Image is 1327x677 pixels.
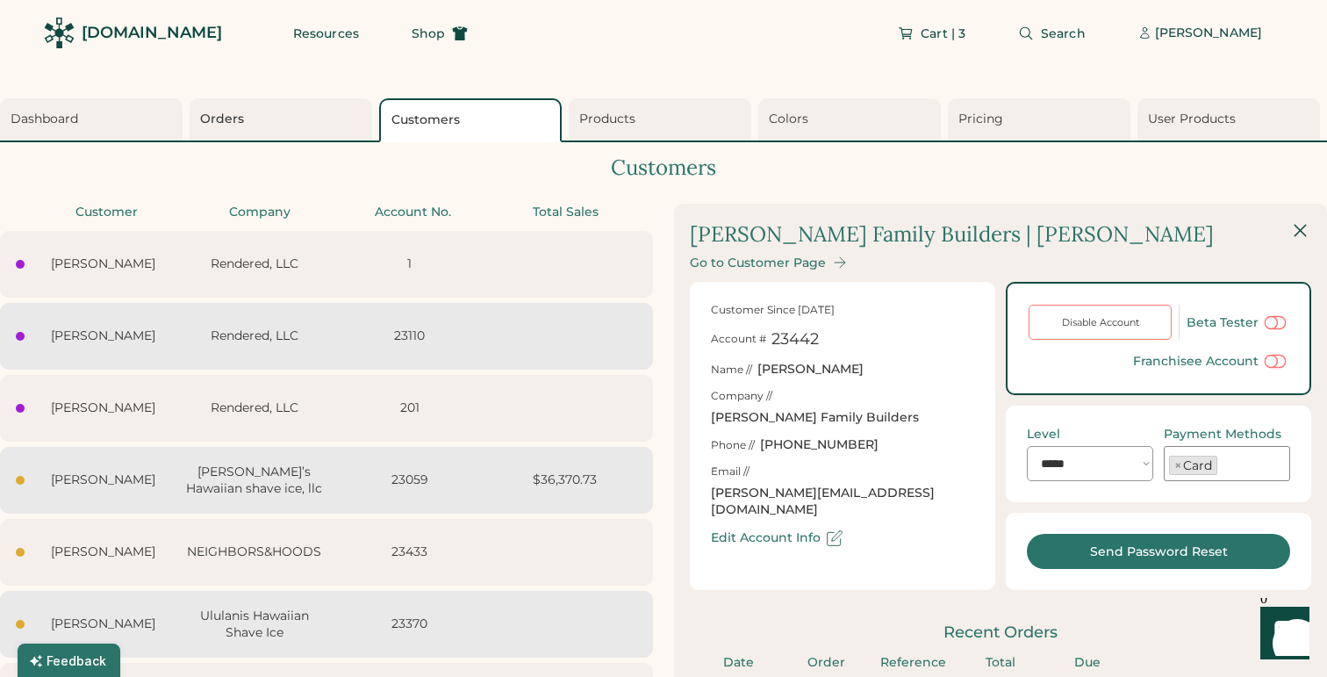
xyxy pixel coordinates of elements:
li: Card [1169,456,1217,475]
div: Recent Orders [690,622,1311,644]
div: Company // [711,389,772,404]
div: Beta Tester [1187,315,1259,330]
div: $36,370.73 [492,472,637,489]
button: Resources [272,16,380,51]
div: [PERSON_NAME][EMAIL_ADDRESS][DOMAIN_NAME] [711,485,974,519]
span: × [1174,459,1181,472]
div: Last seen today at 10:16 am [16,332,25,341]
iframe: Front Chat [1244,598,1319,673]
button: Send Password Reset [1027,534,1290,569]
div: Last seen today at 11:09 am [16,260,25,269]
div: Payment Methods [1164,427,1281,442]
div: Customer [35,204,178,221]
div: 23110 [337,328,482,345]
div: Last seen today at 9:03 am [16,548,25,557]
div: Last seen today at 8:17 am [16,620,25,629]
div: Email // [711,465,750,479]
div: User Products [1148,111,1315,128]
div: [PERSON_NAME] [35,400,171,417]
div: Ululanis Hawaiian Shave Ice [182,608,326,642]
div: Edit Account Info [711,530,821,545]
div: [PERSON_NAME] [35,616,171,633]
span: Cart | 3 [921,27,965,40]
div: [PERSON_NAME] [35,328,171,345]
div: Account No. [341,204,484,221]
div: Total [962,654,1038,672]
div: [PERSON_NAME]’s Hawaiian shave ice, llc [182,464,326,498]
div: Rendered, LLC [182,400,326,417]
div: [PERSON_NAME] [1155,25,1262,42]
div: Phone // [711,438,755,453]
div: 23059 [337,472,482,489]
div: Go to Customer Page [690,256,826,270]
img: Rendered Logo - Screens [44,18,75,48]
div: Due [1050,654,1126,672]
div: Level [1027,427,1060,442]
div: 23442 [771,328,819,350]
div: Reference [875,654,951,672]
div: Rendered, LLC [182,328,326,345]
div: 1 [337,256,482,273]
button: Shop [391,16,489,51]
div: [PERSON_NAME] Family Builders [711,409,919,427]
div: Orders [200,111,367,128]
div: Company [189,204,332,221]
div: 23433 [337,544,482,561]
div: 201 [337,400,482,417]
div: Pricing [958,111,1125,128]
div: Account # [711,332,766,347]
div: Date [700,654,777,672]
div: [PERSON_NAME] [757,361,864,378]
div: [PERSON_NAME] Family Builders | [PERSON_NAME] [690,220,1214,249]
div: Dashboard [11,111,177,128]
div: [PERSON_NAME] [35,472,171,489]
div: Total Sales [495,204,638,221]
div: [DOMAIN_NAME] [82,22,222,44]
button: Use this to limit an account deleting, copying, or editing products in their "My Products" page [1262,350,1288,372]
div: Name // [711,363,752,378]
button: Search [997,16,1107,51]
div: Products [579,111,746,128]
div: 23370 [337,616,482,633]
div: Customers [391,112,555,129]
div: [PHONE_NUMBER] [760,436,879,454]
div: NEIGHBORS&HOODS [182,544,326,561]
div: Customer Since [DATE] [711,303,835,318]
div: Rendered, LLC [182,256,326,273]
button: Disable Account [1029,305,1172,340]
div: Colors [769,111,936,128]
div: Last seen today at 10:08 am [16,404,25,413]
button: Cart | 3 [877,16,986,51]
span: Search [1041,27,1086,40]
div: Franchisee Account [1133,354,1259,369]
div: Last seen today at 9:33 am [16,476,25,485]
div: [PERSON_NAME] [35,256,171,273]
div: Order [787,654,864,672]
span: Shop [412,27,445,40]
div: [PERSON_NAME] [35,544,171,561]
